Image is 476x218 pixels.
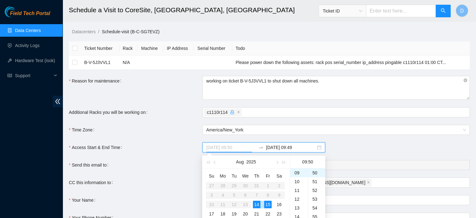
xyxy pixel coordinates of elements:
div: 52 [308,186,325,195]
img: Akamai Technologies [5,6,32,17]
td: 2025-08-15 [262,200,274,209]
div: 15 [264,201,272,208]
th: Todo [232,41,470,56]
div: 54 [308,204,325,212]
th: Su [206,171,217,181]
span: America/New_York [206,125,466,135]
div: 23 [275,210,283,218]
td: B-V-5J3VVL1 [81,56,119,70]
span: close [237,110,240,114]
input: Access Start & End Time [206,144,256,151]
span: to [258,145,264,150]
div: 19 [230,210,238,218]
th: Sa [274,171,285,181]
label: Time Zone [69,125,97,135]
label: Access Start & End Time [69,142,125,152]
div: 13 [290,204,308,212]
th: Fr [262,171,274,181]
a: Akamai TechnologiesField Tech Portal [5,11,50,19]
th: We [240,171,251,181]
span: swap-right [258,145,264,150]
span: Ticket ID [323,6,362,16]
th: Rack [119,41,138,56]
div: 21 [253,210,260,218]
div: 09 [290,168,308,177]
input: End date [266,144,316,151]
td: Please power down the following assets: rack pos serial_number ip_address pingable c1110r114 01:0... [232,56,470,70]
label: Send this email to [69,160,111,170]
button: 2025 [246,156,256,168]
textarea: Reason for maintenance [202,76,470,100]
span: read [8,73,12,78]
div: 20 [242,210,249,218]
div: 22 [264,210,272,218]
a: Data Centers [15,28,41,33]
label: Additional Racks you will be working on [69,107,150,117]
button: search [436,5,451,17]
span: [EMAIL_ADDRESS][DOMAIN_NAME] [291,179,365,186]
div: 51 [308,177,325,186]
input: CC this information to [373,179,374,186]
th: Serial Number [194,41,232,56]
a: Datacenters [72,29,95,34]
span: close-circle [463,78,467,82]
th: Ticket Number [81,41,119,56]
td: N/A [119,56,138,70]
label: CC this information to [69,178,115,188]
span: double-left [53,96,63,107]
div: 11 [290,186,308,195]
a: Activity Logs [15,43,40,48]
div: 53 [308,195,325,204]
div: 18 [219,210,227,218]
span: c1110r114 [207,109,236,116]
a: Hardware Test (isok) [15,58,55,63]
label: Reason for maintenance [69,76,124,86]
th: IP Address [163,41,194,56]
th: Tu [228,171,240,181]
th: Th [251,171,262,181]
div: 50 [308,168,325,177]
div: 12 [290,195,308,204]
span: D [460,7,464,15]
td: 2025-08-14 [251,200,262,209]
td: 2025-08-16 [274,200,285,209]
span: lock [230,110,234,114]
div: 16 [275,201,283,208]
button: Aug [236,156,244,168]
span: close [367,181,370,184]
a: Schedule-visit (B-C-SG7EVZ) [102,29,159,34]
div: 14 [253,201,260,208]
label: Your Name [69,195,98,205]
div: 10 [290,177,308,186]
div: 09:50 [293,156,323,168]
span: / [98,29,99,34]
th: Machine [138,41,163,56]
span: Support [15,69,52,82]
button: D [456,4,468,17]
span: Field Tech Portal [10,11,50,17]
th: Mo [217,171,228,181]
span: search [441,8,446,14]
span: nie-nynj@akamai.com [288,179,371,186]
div: 17 [208,210,215,218]
input: Enter text here... [366,5,436,17]
input: Your Name [202,195,470,205]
